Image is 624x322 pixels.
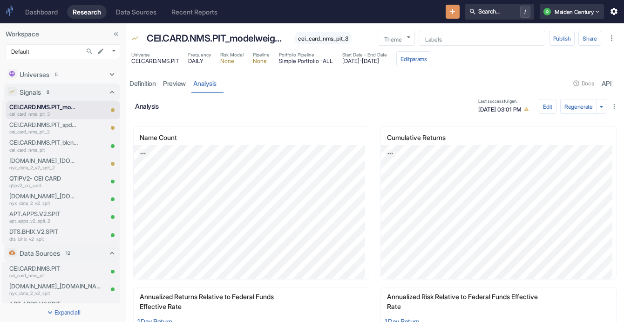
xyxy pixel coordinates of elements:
[159,74,190,93] a: preview
[279,58,333,64] span: Simple Portfolio -ALL
[578,31,601,46] button: Share
[9,120,78,129] p: CEI.CARD.NMS.PIT_spdeltascore
[9,236,78,243] p: dts_bhix_v2_spit
[539,99,556,114] button: config
[43,89,53,96] span: 8
[9,200,78,207] p: nyx_data_2_v2_spit
[129,79,156,88] div: Definition
[220,58,244,64] span: None
[342,51,387,58] span: Start Date - End Date
[4,84,120,100] div: Signals8
[9,111,78,118] p: cei_card_nms_pit_3
[9,103,78,118] a: CEI.CARD.NMS.PIT_modelweighteddeltascorecei_card_nms_pit_3
[9,282,102,297] a: [DOMAIN_NAME]_[DOMAIN_NAME]nyx_data_2_v2_spit
[540,4,604,19] button: QMaiden Century
[171,8,217,16] div: Recent Reports
[131,51,179,58] span: Universe
[166,5,223,19] a: Recent Reports
[386,149,395,158] a: Export; Press ENTER to open
[478,104,531,114] span: [DATE] 03:01 PM
[131,58,179,64] span: CEI.CARD.NMS.PIT
[9,192,78,207] a: [DOMAIN_NAME]_[DOMAIN_NAME]nyx_data_2_v2_spit
[95,45,107,57] button: edit
[478,99,531,103] span: Last successful gen.
[253,58,270,64] span: None
[9,210,78,218] p: APT.APPS.V2.SPIT
[140,292,315,311] p: Annualized Returns Relative to Federal Funds Effective Rate
[9,120,78,135] a: CEI.CARD.NMS.PIT_spdeltascorecei_card_nms_pit_2
[9,272,102,279] p: cei_card_nms_pit
[279,51,333,58] span: Portfolio Pipeline
[67,5,107,19] a: Research
[9,174,78,183] p: QTIPV2- CEI CARD
[9,210,78,224] a: APT.APPS.V2.SPITapt_apps_v2_spit_2
[9,217,78,224] p: apt_apps_v2_spit_2
[9,264,102,279] a: CEI.CARD.NMS.PITcei_card_nms_pit
[387,292,563,311] p: Annualized Risk Relative to Federal Funds Effective Rate
[9,174,78,189] a: QTIPV2- CEI CARDqtipv2_cei_card
[83,45,95,57] button: Search...
[20,70,49,79] p: Universes
[6,29,120,39] p: Workspace
[387,133,460,142] p: Cumulative Returns
[110,28,122,40] button: Collapse Sidebar
[9,264,102,273] p: CEI.CARD.NMS.PIT
[9,290,102,297] p: nyx_data_2_v2_spit
[131,35,139,44] span: Signal
[602,79,611,88] div: API
[110,5,162,19] a: Data Sources
[4,66,120,83] div: Universes5
[188,58,211,64] span: DAILY
[20,5,63,19] a: Dashboard
[9,300,102,315] a: APT.APPS.V2.SPITapt_apps_v2_spit_2
[20,248,60,258] p: Data Sources
[253,51,270,58] span: Pipeline
[73,8,101,16] div: Research
[543,8,551,15] div: Q
[2,305,124,320] button: Expand all
[147,31,286,45] p: CEI.CARD.NMS.PIT_modelweighteddeltascore
[135,102,473,110] h6: analysis
[9,138,78,147] p: CEI.CARD.NMS.PIT_blendeddeltascore
[342,58,387,64] span: [DATE] - [DATE]
[9,300,102,308] p: APT.APPS.V2.SPIT
[6,44,120,59] div: Default
[9,227,78,236] p: DTS.BHIX.V2.SPIT
[52,71,61,78] span: 5
[9,156,78,165] p: [DOMAIN_NAME]_[DOMAIN_NAME]
[9,192,78,201] p: [DOMAIN_NAME]_[DOMAIN_NAME]
[62,250,74,257] span: 12
[9,147,78,154] p: cei_card_nms_pit
[465,4,534,20] button: Search.../
[25,8,58,16] div: Dashboard
[20,87,41,97] p: Signals
[9,156,78,171] a: [DOMAIN_NAME]_[DOMAIN_NAME]nyx_data_2_v2_spit_2
[9,282,102,291] p: [DOMAIN_NAME]_[DOMAIN_NAME]
[190,74,220,93] a: analysis
[4,245,120,262] div: Data Sources12
[144,29,289,48] div: CEI.CARD.NMS.PIT_modelweighteddeltascore
[188,51,211,58] span: Frequency
[9,128,78,135] p: cei_card_nms_pit_2
[9,227,78,242] a: DTS.BHIX.V2.SPITdts_bhix_v2_spit
[294,35,352,42] span: cei_card_nms_pit_3
[9,138,78,153] a: CEI.CARD.NMS.PIT_blendeddeltascorecei_card_nms_pit
[396,51,431,66] button: Editparams
[220,51,244,58] span: Risk Model
[9,182,78,189] p: qtipv2_cei_card
[549,31,575,46] button: Publish
[446,5,460,19] button: New Resource
[116,8,156,16] div: Data Sources
[126,74,624,93] div: resource tabs
[560,99,597,114] button: Regenerate
[140,133,191,142] p: Name Count
[9,103,78,112] p: CEI.CARD.NMS.PIT_modelweighteddeltascore
[570,76,597,91] button: Docs
[9,164,78,171] p: nyx_data_2_v2_spit_2
[138,149,148,158] a: Export; Press ENTER to open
